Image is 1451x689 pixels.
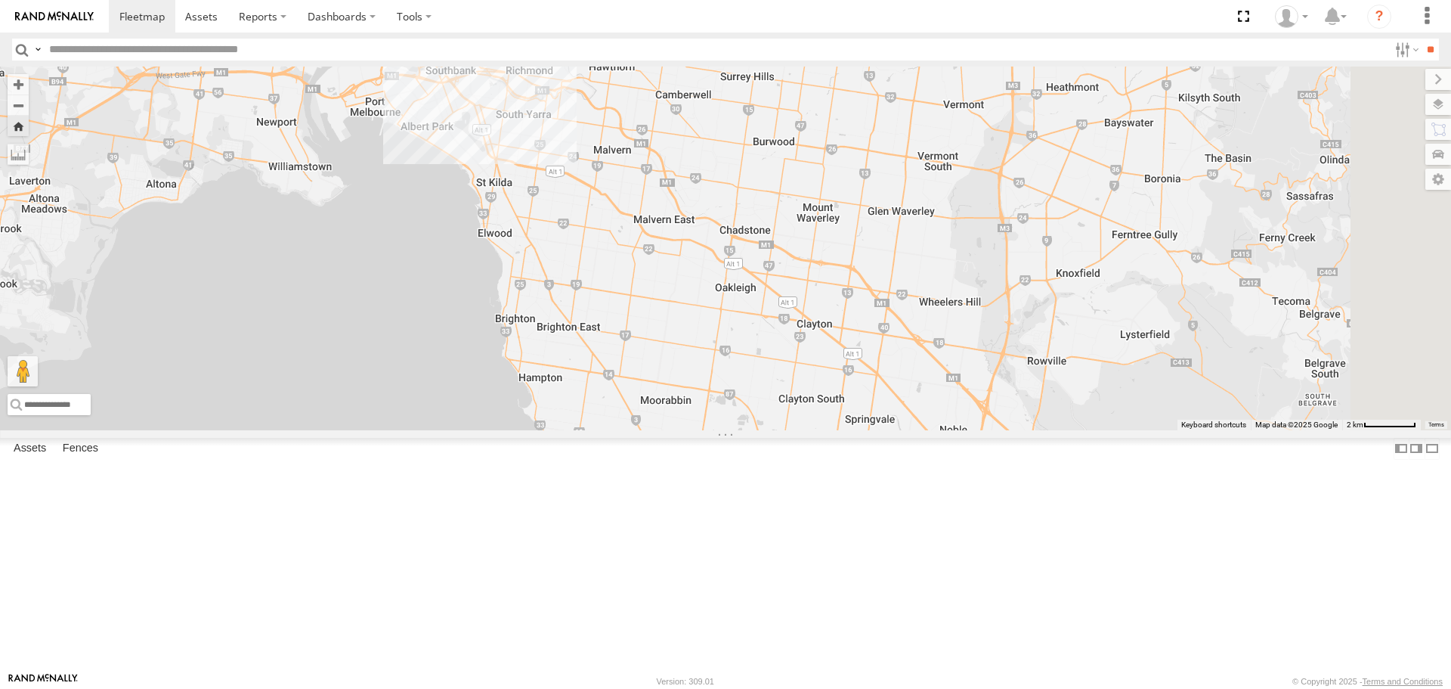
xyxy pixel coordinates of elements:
[657,677,714,686] div: Version: 309.01
[15,11,94,22] img: rand-logo.svg
[1363,677,1443,686] a: Terms and Conditions
[1394,438,1409,460] label: Dock Summary Table to the Left
[1347,421,1363,429] span: 2 km
[1425,438,1440,460] label: Hide Summary Table
[1367,5,1391,29] i: ?
[8,95,29,116] button: Zoom out
[1425,169,1451,190] label: Map Settings
[8,356,38,386] button: Drag Pegman onto the map to open Street View
[1255,421,1338,429] span: Map data ©2025 Google
[1342,420,1421,430] button: Map Scale: 2 km per 66 pixels
[1270,5,1313,28] div: John Vu
[1181,420,1246,430] button: Keyboard shortcuts
[6,439,54,460] label: Assets
[8,74,29,95] button: Zoom in
[8,116,29,136] button: Zoom Home
[1292,677,1443,686] div: © Copyright 2025 -
[1428,421,1444,427] a: Terms (opens in new tab)
[1389,39,1422,61] label: Search Filter Options
[32,39,44,61] label: Search Query
[55,439,106,460] label: Fences
[8,144,29,165] label: Measure
[8,674,78,689] a: Visit our Website
[1409,438,1424,460] label: Dock Summary Table to the Right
